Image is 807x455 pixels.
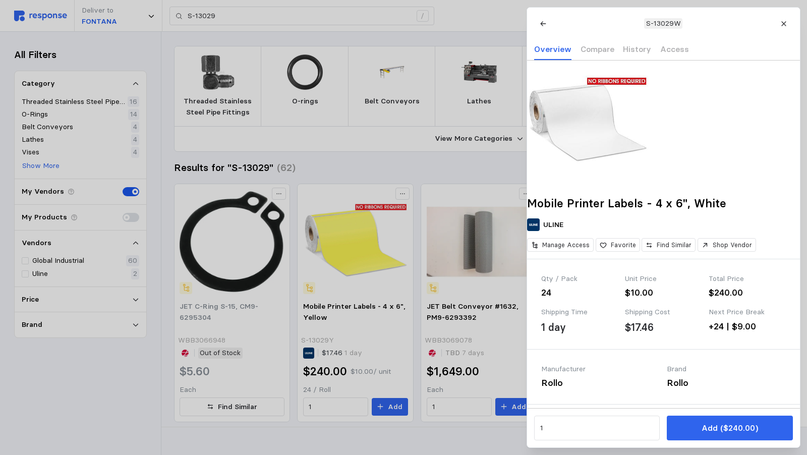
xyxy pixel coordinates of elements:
[712,241,752,250] p: Shop Vendor
[541,307,618,318] div: Shipping Time
[660,43,688,55] p: Access
[541,376,660,390] div: Rollo
[540,419,654,437] input: Qty
[701,422,758,434] p: Add ($240.00)
[623,43,651,55] p: History
[534,43,571,55] p: Overview
[625,286,702,300] div: $10.00
[595,238,640,252] button: Favorite
[657,241,691,250] p: Find Similar
[667,416,792,440] button: Add ($240.00)
[542,241,590,250] p: Manage Access
[541,273,618,285] div: Qty / Pack
[543,219,563,231] p: ULINE
[709,286,785,300] div: $240.00
[709,320,785,333] div: +24 | $9.00
[697,238,756,252] button: Shop Vendor
[610,241,636,250] p: Favorite
[646,18,680,29] p: S-13029W
[625,273,702,285] div: Unit Price
[667,364,785,375] div: Brand
[527,238,594,252] button: Manage Access
[642,238,696,252] button: Find Similar
[709,273,785,285] div: Total Price
[527,196,800,211] h2: Mobile Printer Labels - 4 x 6", White
[527,61,648,182] img: S-13029W_txt_USEng
[541,364,660,375] div: Manufacturer
[541,286,618,300] div: 24
[541,320,566,335] div: 1 day
[625,307,702,318] div: Shipping Cost
[709,307,785,318] div: Next Price Break
[667,376,785,390] div: Rollo
[580,43,614,55] p: Compare
[625,320,654,335] div: $17.46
